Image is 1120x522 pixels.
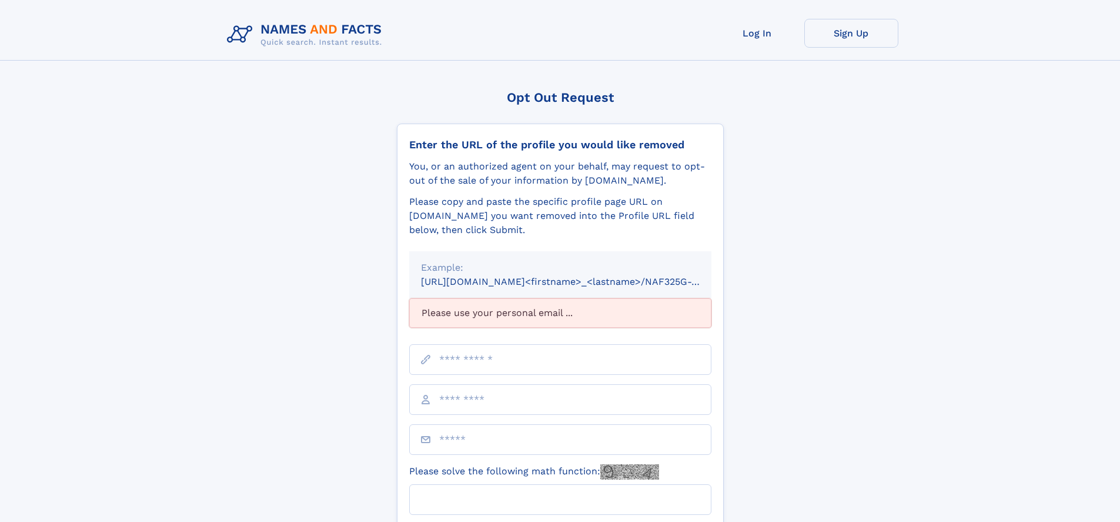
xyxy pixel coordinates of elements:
small: [URL][DOMAIN_NAME]<firstname>_<lastname>/NAF325G-xxxxxxxx [421,276,734,287]
div: You, or an authorized agent on your behalf, may request to opt-out of the sale of your informatio... [409,159,711,188]
div: Please use your personal email ... [409,298,711,328]
div: Opt Out Request [397,90,724,105]
div: Example: [421,261,700,275]
a: Sign Up [804,19,898,48]
div: Please copy and paste the specific profile page URL on [DOMAIN_NAME] you want removed into the Pr... [409,195,711,237]
div: Enter the URL of the profile you would like removed [409,138,711,151]
label: Please solve the following math function: [409,464,659,480]
a: Log In [710,19,804,48]
img: Logo Names and Facts [222,19,392,51]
